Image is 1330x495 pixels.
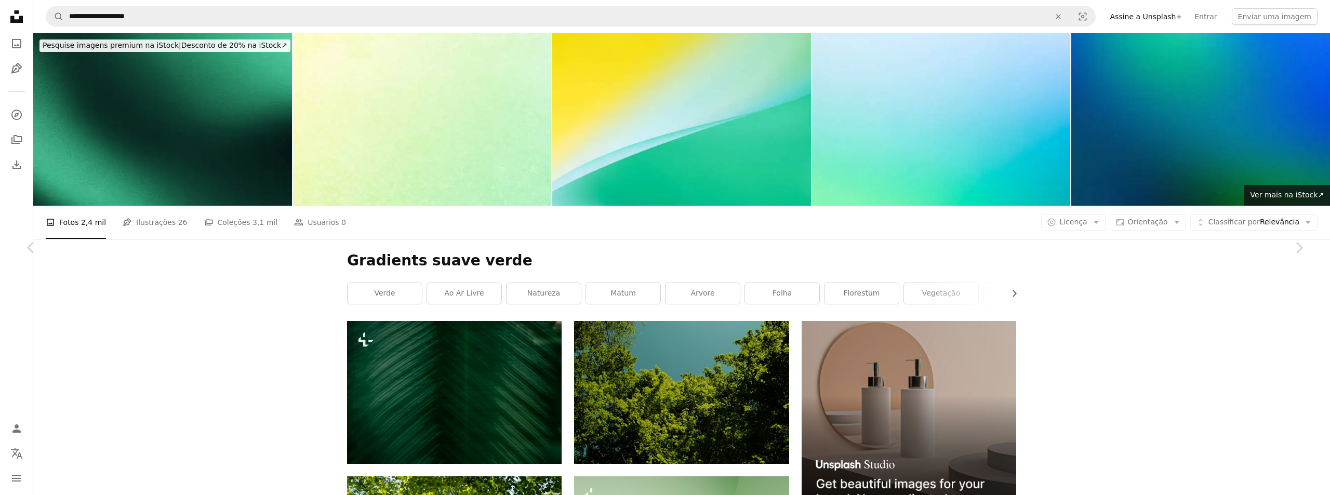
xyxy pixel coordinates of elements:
[983,283,1058,304] a: terra
[745,283,819,304] a: folha
[1110,214,1186,231] button: Orientação
[6,443,27,464] button: Idioma
[347,321,562,464] img: Close-up de folhas de palmeira verdes escuras.
[1268,198,1330,298] a: Próximo
[666,283,740,304] a: árvore
[1208,218,1260,226] span: Classificar por
[46,7,64,26] button: Pesquise na Unsplash
[427,283,501,304] a: ao ar livre
[6,58,27,79] a: Ilustrações
[341,217,346,228] span: 0
[178,217,188,228] span: 26
[33,33,292,206] img: Preto verde escuro jade esmeralda teal menta agua branco fundo abstrato. Partícula de grão de ruí...
[1059,218,1087,226] span: Licença
[204,206,278,239] a: Coleções 3,1 mil
[6,418,27,439] a: Entrar / Cadastrar-se
[904,283,978,304] a: vegetação
[812,33,1071,206] img: Gradiente natural de verão macio
[1005,283,1016,304] button: rolar lista para a direita
[123,206,187,239] a: Ilustrações 26
[1070,7,1095,26] button: Pesquisa visual
[1104,8,1189,25] a: Assine a Unsplash+
[252,217,277,228] span: 3,1 mil
[586,283,660,304] a: matum
[46,6,1096,27] form: Pesquise conteúdo visual em todo o site
[1251,191,1324,199] span: Ver mais na iStock ↗
[574,321,789,464] img: Árvores verdes exuberantes e céu claro.
[6,104,27,125] a: Explorar
[293,33,552,206] img: Primavera Pastel Amarelo Hortelã Verde Gradiente Grunge Ombre Fundo Resumo Textura De Papel Concr...
[33,33,297,58] a: Pesquise imagens premium na iStock|Desconto de 20% na iStock↗
[347,251,1016,270] h1: Gradients suave verde
[1041,214,1105,231] button: Licença
[43,41,181,49] span: Pesquise imagens premium na iStock |
[6,468,27,489] button: Menu
[348,283,422,304] a: verde
[6,129,27,150] a: Coleções
[347,387,562,397] a: Close-up de folhas de palmeira verdes escuras.
[1208,217,1299,228] span: Relevância
[1244,185,1330,206] a: Ver mais na iStock↗
[552,33,811,206] img: Soft Green and Yellow Gradient - Minimalist Background for Modern Design
[1128,218,1168,226] span: Orientação
[6,33,27,54] a: Fotos
[43,41,287,49] span: Desconto de 20% na iStock ↗
[507,283,581,304] a: natureza
[294,206,346,239] a: Usuários 0
[574,387,789,397] a: Árvores verdes exuberantes e céu claro.
[1188,8,1223,25] a: Entrar
[1232,8,1318,25] button: Enviar uma imagem
[824,283,899,304] a: florestum
[1047,7,1070,26] button: Limpar
[1071,33,1330,206] img: Fundo borrado colorido azul abstrato granulado do inclinação verde com ruído
[1190,214,1318,231] button: Classificar porRelevância
[6,154,27,175] a: Histórico de downloads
